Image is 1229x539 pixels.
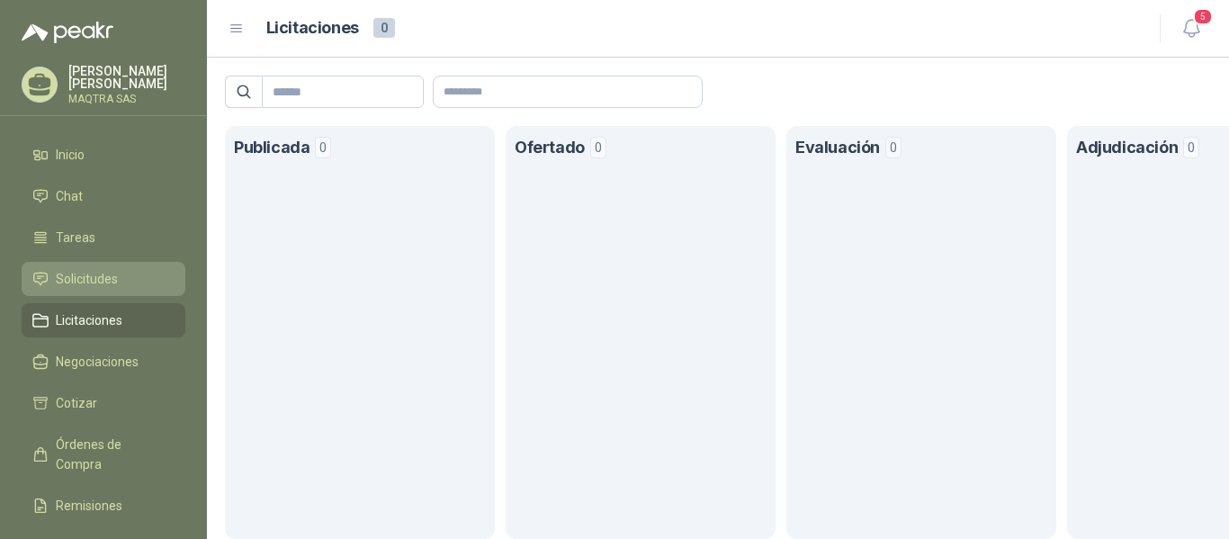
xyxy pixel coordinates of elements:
h1: Licitaciones [266,15,359,41]
span: Inicio [56,145,85,165]
a: Inicio [22,138,185,172]
a: Remisiones [22,489,185,523]
span: 0 [315,137,331,158]
a: Órdenes de Compra [22,427,185,481]
h1: Adjudicación [1076,135,1178,161]
a: Tareas [22,220,185,255]
span: Solicitudes [56,269,118,289]
p: MAQTRA SAS [68,94,185,104]
h1: Evaluación [795,135,880,161]
span: Tareas [56,228,95,247]
a: Cotizar [22,386,185,420]
span: Cotizar [56,393,97,413]
a: Negociaciones [22,345,185,379]
a: Solicitudes [22,262,185,296]
h1: Ofertado [515,135,585,161]
span: 0 [373,18,395,38]
span: Negociaciones [56,352,139,372]
p: [PERSON_NAME] [PERSON_NAME] [68,65,185,90]
img: Logo peakr [22,22,113,43]
span: Chat [56,186,83,206]
span: 0 [885,137,902,158]
span: 0 [1183,137,1199,158]
a: Licitaciones [22,303,185,337]
span: Remisiones [56,496,122,516]
span: Licitaciones [56,310,122,330]
span: 5 [1193,8,1213,25]
a: Chat [22,179,185,213]
span: 0 [590,137,606,158]
h1: Publicada [234,135,309,161]
span: Órdenes de Compra [56,435,168,474]
button: 5 [1175,13,1207,45]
